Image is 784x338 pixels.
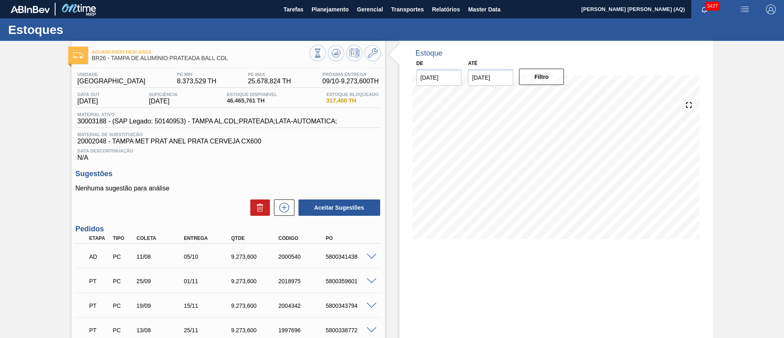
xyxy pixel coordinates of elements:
[182,253,235,260] div: 05/10/2025
[78,112,337,117] span: Material ativo
[468,69,513,86] input: dd/mm/yyyy
[391,4,424,14] span: Transportes
[283,4,303,14] span: Tarefas
[134,278,187,284] div: 25/09/2025
[111,327,135,334] div: Pedido de Compra
[87,235,112,241] div: Etapa
[134,253,187,260] div: 11/08/2025
[78,118,337,125] span: 30003188 - (SAP Legado: 50140953) - TAMPA AL.CDL;PRATEADA;LATA-AUTOMATICA;
[328,45,344,61] button: Atualizar Gráfico
[182,302,235,309] div: 15/11/2025
[182,235,235,241] div: Entrega
[468,60,477,66] label: Até
[766,4,776,14] img: Logout
[324,302,377,309] div: 5800343794
[134,235,187,241] div: Coleta
[111,253,135,260] div: Pedido de Compra
[276,253,330,260] div: 2000540
[691,4,717,15] button: Notificações
[276,235,330,241] div: Código
[229,253,282,260] div: 9.273,600
[78,78,146,85] span: [GEOGRAPHIC_DATA]
[229,278,282,284] div: 9.273,600
[11,6,50,13] img: TNhmsLtSVTkK8tSr43FrP2fwEKptu5GPRR3wAAAABJRU5ErkJggg==
[276,278,330,284] div: 2018975
[276,302,330,309] div: 2004342
[248,78,291,85] span: 25.678,824 TH
[346,45,363,61] button: Programar Estoque
[323,72,379,77] span: Próxima Entrega
[416,69,462,86] input: dd/mm/yyyy
[416,49,443,58] div: Estoque
[78,132,379,137] span: Material de Substituição
[312,4,349,14] span: Planejamento
[76,185,381,192] p: Nenhuma sugestão para análise
[78,92,100,97] span: Data out
[76,225,381,233] h3: Pedidos
[324,253,377,260] div: 5800341438
[89,302,110,309] p: PT
[276,327,330,334] div: 1997696
[298,199,380,216] button: Aceitar Sugestões
[76,145,381,161] div: N/A
[73,52,83,58] img: Ícone
[324,278,377,284] div: 5800359601
[182,278,235,284] div: 01/11/2025
[87,248,112,266] div: Aguardando Descarga
[149,92,178,97] span: Suficiência
[323,78,379,85] span: 09/10 - 9.273,600 TH
[76,170,381,178] h3: Sugestões
[87,272,112,290] div: Pedido em Trânsito
[78,138,379,145] span: 20002048 - TAMPA MET PRAT ANEL PRATA CERVEJA CX600
[177,78,216,85] span: 8.373,529 TH
[248,72,291,77] span: PE MAX
[8,25,153,34] h1: Estoques
[89,253,110,260] p: AD
[182,327,235,334] div: 25/11/2025
[111,235,135,241] div: Tipo
[294,199,381,217] div: Aceitar Sugestões
[246,199,270,216] div: Excluir Sugestões
[229,302,282,309] div: 9.273,600
[78,72,146,77] span: Unidade
[227,98,277,104] span: 46.465,761 TH
[111,278,135,284] div: Pedido de Compra
[229,327,282,334] div: 9.273,600
[134,302,187,309] div: 19/09/2025
[227,92,277,97] span: Estoque Disponível
[324,327,377,334] div: 5800338772
[365,45,381,61] button: Ir ao Master Data / Geral
[177,72,216,77] span: PE MIN
[416,60,423,66] label: De
[432,4,460,14] span: Relatórios
[740,4,750,14] img: userActions
[78,98,100,105] span: [DATE]
[326,98,379,104] span: 317,400 TH
[310,45,326,61] button: Visão Geral dos Estoques
[326,92,379,97] span: Estoque Bloqueado
[92,49,310,54] span: Aguardando Descarga
[229,235,282,241] div: Qtde
[270,199,294,216] div: Nova sugestão
[519,69,564,85] button: Filtro
[705,2,719,11] span: 3427
[357,4,383,14] span: Gerencial
[89,278,110,284] p: PT
[149,98,178,105] span: [DATE]
[111,302,135,309] div: Pedido de Compra
[78,148,379,153] span: Data Descontinuação
[324,235,377,241] div: PO
[89,327,110,334] p: PT
[468,4,500,14] span: Master Data
[92,55,310,61] span: BR26 - TAMPA DE ALUMÍNIO PRATEADA BALL CDL
[134,327,187,334] div: 13/08/2025
[87,297,112,315] div: Pedido em Trânsito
